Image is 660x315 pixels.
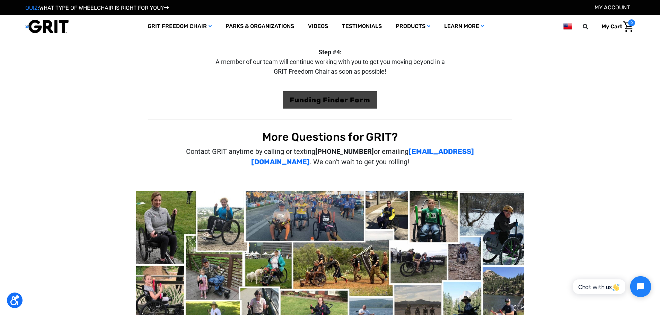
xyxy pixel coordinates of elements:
a: Testimonials [335,15,389,38]
span: Contact GRIT anytime by calling or texting or emailing . We can't wait to get you rolling! [186,147,474,166]
a: [EMAIL_ADDRESS][DOMAIN_NAME] [251,147,474,166]
span: A member of our team will continue working with you to get you moving beyond in a GRIT Freedom Ch... [215,58,445,75]
strong: Step #4: [318,48,342,56]
iframe: Tidio Chat [565,270,657,303]
input: Search [586,19,596,34]
span: QUIZ: [25,4,39,11]
a: Funding Finder Form [283,91,377,109]
span: 0 [628,19,635,26]
a: Learn More [437,15,491,38]
a: Account [595,4,630,11]
a: Products [389,15,437,38]
a: GRIT Freedom Chair [141,15,219,38]
a: QUIZ:WHAT TYPE OF WHEELCHAIR IS RIGHT FOR YOU? [25,4,169,11]
a: Parks & Organizations [219,15,301,38]
img: Cart [623,21,633,32]
span: My Cart [601,23,622,30]
img: GRIT All-Terrain Wheelchair and Mobility Equipment [25,19,69,34]
a: Cart with 0 items [596,19,635,34]
a: Videos [301,15,335,38]
strong: [PHONE_NUMBER] [315,147,374,156]
span: More Questions for GRIT? [262,130,398,143]
img: us.png [563,22,572,31]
